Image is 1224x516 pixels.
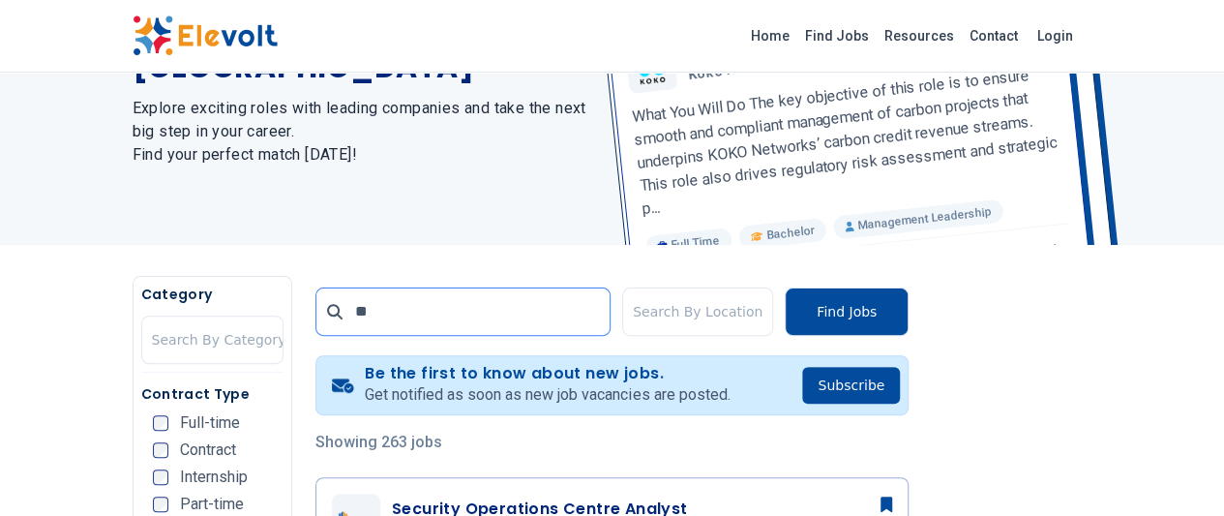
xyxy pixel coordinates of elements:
[365,383,730,407] p: Get notified as soon as new job vacancies are posted.
[153,470,168,485] input: Internship
[315,431,909,454] p: Showing 263 jobs
[180,442,236,458] span: Contract
[797,20,877,51] a: Find Jobs
[141,285,284,304] h5: Category
[1127,423,1224,516] iframe: Chat Widget
[133,97,589,167] h2: Explore exciting roles with leading companies and take the next big step in your career. Find you...
[180,497,244,512] span: Part-time
[1026,16,1085,55] a: Login
[180,415,240,431] span: Full-time
[133,15,278,56] img: Elevolt
[153,415,168,431] input: Full-time
[180,470,248,485] span: Internship
[962,20,1026,51] a: Contact
[785,288,909,336] button: Find Jobs
[141,384,284,404] h5: Contract Type
[365,364,730,383] h4: Be the first to know about new jobs.
[743,20,797,51] a: Home
[877,20,962,51] a: Resources
[153,497,168,512] input: Part-time
[153,442,168,458] input: Contract
[802,367,900,404] button: Subscribe
[133,15,589,85] h1: The Latest Jobs in [GEOGRAPHIC_DATA]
